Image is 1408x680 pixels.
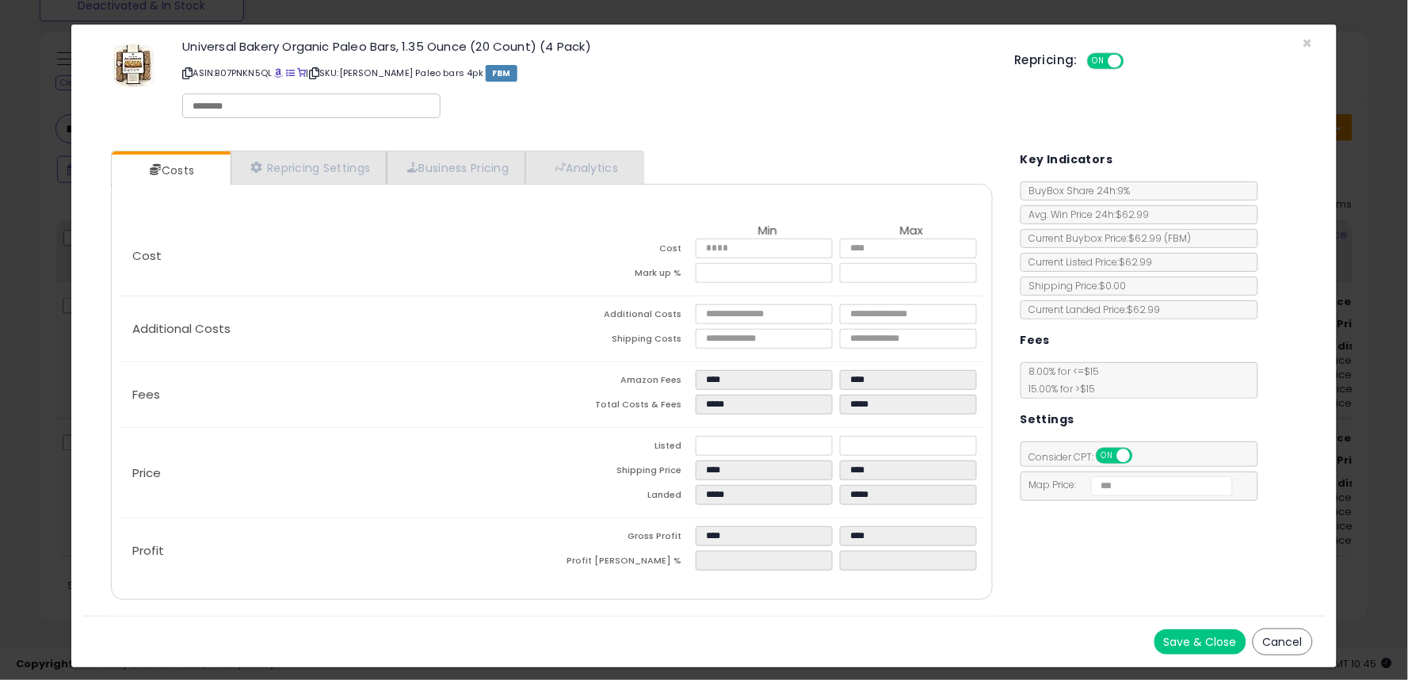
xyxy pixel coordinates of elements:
td: Mark up % [551,263,696,288]
a: Analytics [525,151,643,184]
span: Map Price: [1021,478,1233,491]
td: Total Costs & Fees [551,395,696,419]
td: Amazon Fees [551,370,696,395]
p: Profit [120,544,551,557]
td: Listed [551,436,696,460]
td: Gross Profit [551,526,696,551]
td: Profit [PERSON_NAME] % [551,551,696,575]
span: ON [1097,449,1117,463]
span: OFF [1122,55,1147,68]
span: OFF [1130,449,1155,463]
button: Cancel [1253,628,1313,655]
span: Current Landed Price: $62.99 [1021,303,1161,316]
td: Additional Costs [551,304,696,329]
p: Additional Costs [120,323,551,335]
th: Max [840,224,984,239]
h5: Repricing: [1014,54,1078,67]
a: BuyBox page [275,67,284,79]
span: Current Buybox Price: [1021,231,1192,245]
p: Cost [120,250,551,262]
span: Shipping Price: $0.00 [1021,279,1127,292]
p: Price [120,467,551,479]
h5: Settings [1021,410,1074,430]
span: Current Listed Price: $62.99 [1021,255,1153,269]
span: ON [1089,55,1109,68]
span: Avg. Win Price 24h: $62.99 [1021,208,1150,221]
a: Costs [112,155,229,186]
a: Business Pricing [387,151,525,184]
a: Repricing Settings [231,151,387,184]
td: Shipping Costs [551,329,696,353]
a: All offer listings [286,67,295,79]
span: 8.00 % for <= $15 [1021,365,1100,395]
td: Cost [551,239,696,263]
span: × [1303,32,1313,55]
h3: Universal Bakery Organic Paleo Bars, 1.35 Ounce (20 Count) (4 Pack) [182,40,990,52]
span: 15.00 % for > $15 [1021,382,1096,395]
button: Save & Close [1154,629,1246,655]
img: 511hIymAQ9L._SL60_.jpg [109,40,157,88]
td: Shipping Price [551,460,696,485]
h5: Key Indicators [1021,150,1113,170]
span: Consider CPT: [1021,450,1154,464]
p: Fees [120,388,551,401]
span: BuyBox Share 24h: 9% [1021,184,1131,197]
span: ( FBM ) [1165,231,1192,245]
a: Your listing only [297,67,306,79]
span: FBM [486,65,517,82]
p: ASIN: B07PNKN5QL | SKU: [PERSON_NAME] Paleo bars 4pk [182,60,990,86]
th: Min [696,224,840,239]
td: Landed [551,485,696,510]
h5: Fees [1021,330,1051,350]
span: $62.99 [1129,231,1192,245]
